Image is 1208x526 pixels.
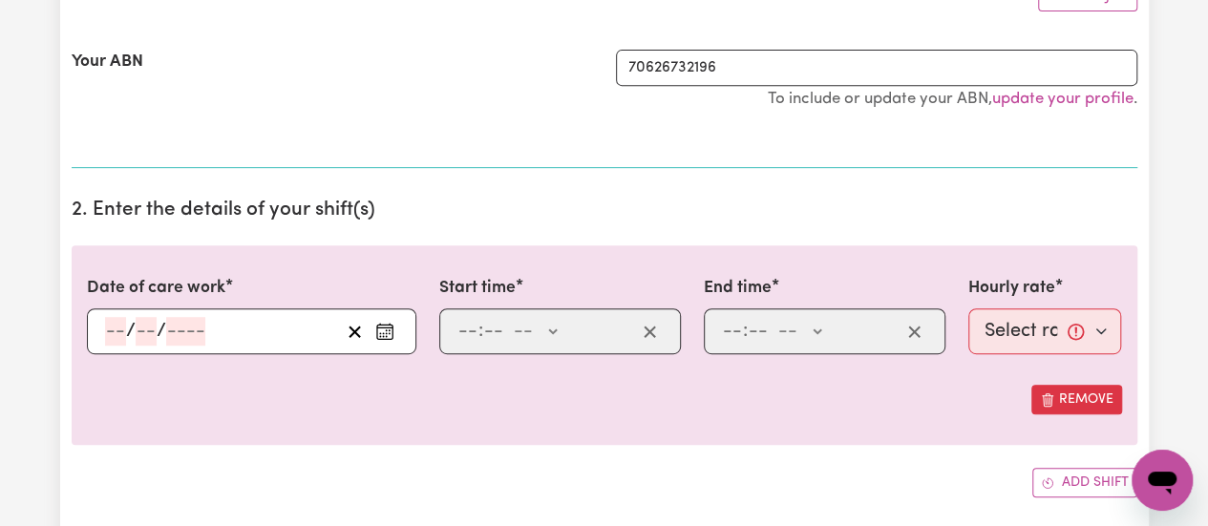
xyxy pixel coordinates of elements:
[748,317,769,346] input: --
[768,91,1137,107] small: To include or update your ABN, .
[722,317,743,346] input: --
[457,317,478,346] input: --
[157,321,166,342] span: /
[478,321,483,342] span: :
[166,317,205,346] input: ----
[439,276,516,301] label: Start time
[370,317,400,346] button: Enter the date of care work
[1032,468,1137,497] button: Add another shift
[992,91,1134,107] a: update your profile
[72,50,143,74] label: Your ABN
[483,317,504,346] input: --
[1132,450,1193,511] iframe: Button to launch messaging window, conversation in progress
[72,199,1137,222] h2: 2. Enter the details of your shift(s)
[87,276,225,301] label: Date of care work
[743,321,748,342] span: :
[1031,385,1122,414] button: Remove this shift
[968,276,1055,301] label: Hourly rate
[105,317,126,346] input: --
[704,276,772,301] label: End time
[136,317,157,346] input: --
[126,321,136,342] span: /
[340,317,370,346] button: Clear date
